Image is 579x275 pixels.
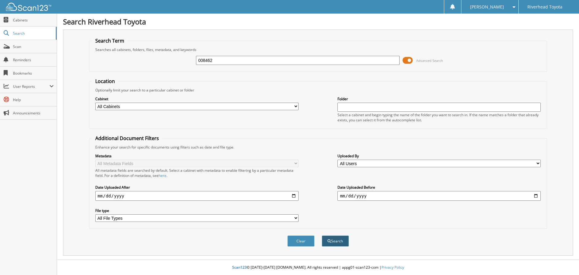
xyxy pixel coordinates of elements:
label: Folder [337,96,541,101]
h1: Search Riverhead Toyota [63,17,573,27]
span: Bookmarks [13,71,54,76]
span: Riverhead Toyota [527,5,562,9]
a: Privacy Policy [381,265,404,270]
div: All metadata fields are searched by default. Select a cabinet with metadata to enable filtering b... [95,168,299,178]
input: start [95,191,299,201]
span: Scan123 [232,265,247,270]
button: Search [322,235,349,247]
label: Date Uploaded After [95,185,299,190]
legend: Additional Document Filters [92,135,162,142]
span: Search [13,31,53,36]
input: end [337,191,541,201]
div: Enhance your search for specific documents using filters such as date and file type. [92,145,544,150]
div: Optionally limit your search to a particular cabinet or folder [92,88,544,93]
label: Metadata [95,153,299,158]
legend: Location [92,78,118,85]
a: here [159,173,166,178]
span: [PERSON_NAME] [470,5,504,9]
img: scan123-logo-white.svg [6,3,51,11]
div: Searches all cabinets, folders, files, metadata, and keywords [92,47,544,52]
label: Date Uploaded Before [337,185,541,190]
span: Reminders [13,57,54,62]
legend: Search Term [92,37,127,44]
span: Scan [13,44,54,49]
iframe: Chat Widget [549,246,579,275]
span: Help [13,97,54,102]
span: Announcements [13,110,54,116]
label: Cabinet [95,96,299,101]
button: Clear [287,235,315,247]
span: Cabinets [13,18,54,23]
span: Advanced Search [416,58,443,63]
label: Uploaded By [337,153,541,158]
div: Select a cabinet and begin typing the name of the folder you want to search in. If the name match... [337,112,541,123]
div: © [DATE]-[DATE] [DOMAIN_NAME]. All rights reserved | appg01-scan123-com | [57,260,579,275]
label: File type [95,208,299,213]
span: User Reports [13,84,49,89]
